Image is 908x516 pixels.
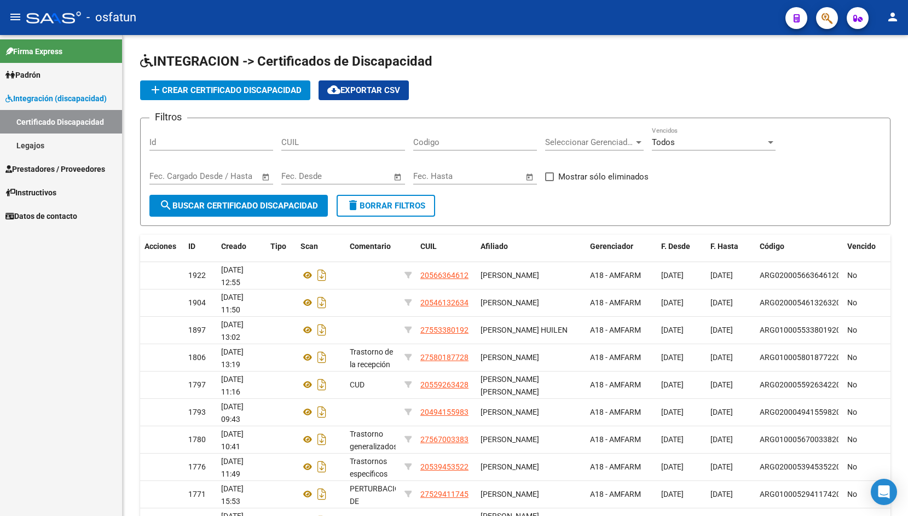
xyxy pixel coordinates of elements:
[327,83,340,96] mat-icon: cloud_download
[86,5,136,30] span: - osfatun
[710,462,733,471] span: [DATE]
[847,380,857,389] span: No
[266,235,296,258] datatable-header-cell: Tipo
[5,187,56,199] span: Instructivos
[315,403,329,421] i: Descargar documento
[315,349,329,366] i: Descargar documento
[221,375,244,396] span: [DATE] 11:16
[416,235,476,258] datatable-header-cell: CUIL
[221,265,244,287] span: [DATE] 12:55
[847,462,857,471] span: No
[847,326,857,334] span: No
[652,137,675,147] span: Todos
[590,490,641,498] span: A18 - AMFARM
[420,298,469,307] span: 20546132634
[661,353,684,362] span: [DATE]
[420,490,469,498] span: 27529411745
[346,199,360,212] mat-icon: delete
[188,242,195,251] span: ID
[590,380,641,389] span: A18 - AMFARM
[221,457,244,478] span: [DATE] 11:49
[661,380,684,389] span: [DATE]
[315,294,329,311] i: Descargar documento
[149,85,302,95] span: Crear Certificado Discapacidad
[661,408,684,416] span: [DATE]
[270,242,286,251] span: Tipo
[315,431,329,448] i: Descargar documento
[188,271,206,280] span: 1922
[420,462,469,471] span: 20539453522
[481,326,568,334] span: [PERSON_NAME] HUILEN
[260,171,273,183] button: Open calendar
[337,195,435,217] button: Borrar Filtros
[481,435,539,444] span: [PERSON_NAME]
[661,326,684,334] span: [DATE]
[420,435,469,444] span: 27567003383
[590,435,641,444] span: A18 - AMFARM
[392,171,404,183] button: Open calendar
[140,235,184,258] datatable-header-cell: Acciones
[144,242,176,251] span: Acciones
[420,380,469,389] span: 20559263428
[459,171,512,181] input: End date
[657,235,706,258] datatable-header-cell: F. Desde
[481,298,539,307] span: [PERSON_NAME]
[420,408,469,416] span: 20494155983
[590,353,641,362] span: A18 - AMFARM
[755,235,843,258] datatable-header-cell: Código
[413,171,449,181] input: Start date
[350,430,397,501] span: Trastorno generalizados del desarrollo Trastorno de la recepción de lenguaje
[847,408,857,416] span: No
[296,235,345,258] datatable-header-cell: Scan
[847,490,857,498] span: No
[710,353,733,362] span: [DATE]
[481,375,539,396] span: [PERSON_NAME] [PERSON_NAME]
[140,54,432,69] span: INTEGRACION -> Certificados de Discapacidad
[871,479,897,505] div: Open Intercom Messenger
[420,242,437,251] span: CUIL
[481,353,539,362] span: [PERSON_NAME]
[661,490,684,498] span: [DATE]
[886,10,899,24] mat-icon: person
[315,266,329,284] i: Descargar documento
[661,242,690,251] span: F. Desde
[188,380,206,389] span: 1797
[221,242,246,251] span: Creado
[5,163,105,175] span: Prestadores / Proveedores
[345,235,400,258] datatable-header-cell: Comentario
[221,293,244,314] span: [DATE] 11:50
[149,109,187,125] h3: Filtros
[221,430,244,451] span: [DATE] 10:41
[590,326,641,334] span: A18 - AMFARM
[420,326,469,334] span: 27553380192
[188,298,206,307] span: 1904
[481,408,539,416] span: [PERSON_NAME]
[590,298,641,307] span: A18 - AMFARM
[221,320,244,341] span: [DATE] 13:02
[661,271,684,280] span: [DATE]
[300,242,318,251] span: Scan
[586,235,657,258] datatable-header-cell: Gerenciador
[481,462,539,471] span: [PERSON_NAME]
[710,326,733,334] span: [DATE]
[159,199,172,212] mat-icon: search
[661,435,684,444] span: [DATE]
[350,380,365,389] span: CUD
[221,347,244,369] span: [DATE] 13:19
[847,353,857,362] span: No
[346,201,425,211] span: Borrar Filtros
[847,271,857,280] span: No
[661,462,684,471] span: [DATE]
[590,462,641,471] span: A18 - AMFARM
[149,195,328,217] button: Buscar Certificado Discapacidad
[476,235,586,258] datatable-header-cell: Afiliado
[481,490,539,498] span: [PERSON_NAME]
[188,408,206,416] span: 1793
[5,210,77,222] span: Datos de contacto
[188,435,206,444] span: 1780
[710,435,733,444] span: [DATE]
[217,235,266,258] datatable-header-cell: Creado
[710,242,738,251] span: F. Hasta
[9,10,22,24] mat-icon: menu
[590,408,641,416] span: A18 - AMFARM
